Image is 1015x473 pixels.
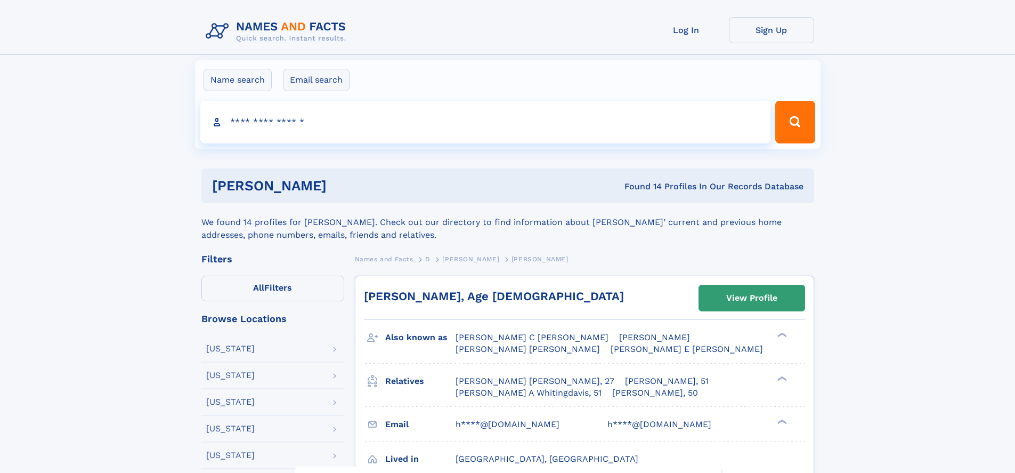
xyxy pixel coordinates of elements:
div: [US_STATE] [206,424,255,433]
a: [PERSON_NAME] A Whitingdavis, 51 [456,387,602,399]
div: ❯ [775,375,787,382]
span: [PERSON_NAME] [619,332,690,342]
a: [PERSON_NAME], 51 [625,375,709,387]
a: Log In [644,17,729,43]
img: Logo Names and Facts [201,17,355,46]
h3: Relatives [385,372,456,390]
a: [PERSON_NAME], 50 [612,387,698,399]
a: D [425,252,431,266]
a: Names and Facts [355,252,413,266]
div: [US_STATE] [206,451,255,460]
div: We found 14 profiles for [PERSON_NAME]. Check out our directory to find information about [PERSON... [201,203,814,242]
div: View Profile [726,286,777,310]
span: [PERSON_NAME] [511,255,569,263]
label: Name search [204,69,272,91]
a: Sign Up [729,17,814,43]
div: [US_STATE] [206,371,255,380]
span: [PERSON_NAME] C [PERSON_NAME] [456,332,608,342]
div: [US_STATE] [206,344,255,353]
a: [PERSON_NAME] [442,252,499,266]
a: View Profile [699,285,805,311]
div: Browse Locations [201,314,344,324]
span: [PERSON_NAME] [PERSON_NAME] [456,344,600,354]
a: [PERSON_NAME] [PERSON_NAME], 27 [456,375,614,387]
span: All [253,283,264,293]
div: Found 14 Profiles In Our Records Database [475,181,803,193]
span: D [425,255,431,263]
span: [PERSON_NAME] [442,255,499,263]
a: [PERSON_NAME], Age [DEMOGRAPHIC_DATA] [364,290,624,303]
span: [GEOGRAPHIC_DATA], [GEOGRAPHIC_DATA] [456,454,638,464]
div: Filters [201,254,344,264]
label: Email search [283,69,350,91]
h3: Lived in [385,450,456,468]
label: Filters [201,276,344,301]
div: ❯ [775,332,787,339]
h3: Email [385,415,456,434]
h3: Also known as [385,328,456,347]
div: [US_STATE] [206,398,255,406]
h1: [PERSON_NAME] [212,179,476,193]
button: Search Button [775,101,815,143]
input: search input [200,101,771,143]
div: ❯ [775,418,787,425]
span: [PERSON_NAME] E [PERSON_NAME] [611,344,763,354]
